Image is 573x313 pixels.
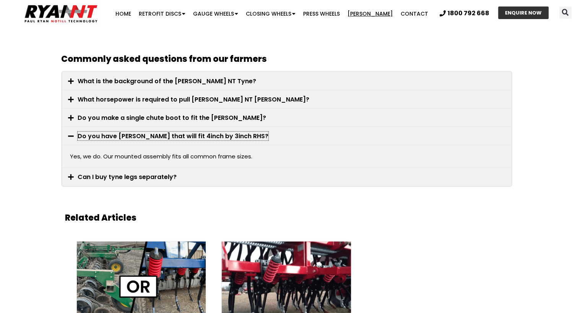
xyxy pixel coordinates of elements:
[111,6,432,21] nav: Menu
[135,6,189,21] a: Retrofit Discs
[505,10,542,15] span: ENQUIRE NOW
[23,2,99,26] img: Ryan NT logo
[62,72,511,90] div: What is the background of the [PERSON_NAME] NT Tyne?
[343,6,396,21] a: [PERSON_NAME]
[498,6,549,19] a: ENQUIRE NOW
[61,55,512,63] h2: Commonly asked questions from our farmers
[242,6,299,21] a: Closing Wheels
[299,6,343,21] a: Press Wheels
[448,10,489,16] span: 1800 792 668
[78,113,266,122] a: Do you make a single chute boot to fit the [PERSON_NAME]?
[62,90,511,108] div: What horsepower is required to pull [PERSON_NAME] NT [PERSON_NAME]?
[65,214,508,222] h2: Related Articles
[78,77,256,86] a: What is the background of the [PERSON_NAME] NT Tyne?
[62,109,511,127] div: Do you make a single chute boot to fit the [PERSON_NAME]?
[78,95,309,104] a: What horsepower is required to pull [PERSON_NAME] NT [PERSON_NAME]?
[111,6,135,21] a: Home
[189,6,242,21] a: Gauge Wheels
[78,173,177,181] a: Can I buy tyne legs separately?
[440,10,489,16] a: 1800 792 668
[559,6,571,19] div: Search
[78,132,268,140] a: Do you have [PERSON_NAME] that will fit 4inch by 3inch RHS?
[62,145,511,168] div: Do you have [PERSON_NAME] that will fit 4inch by 3inch RHS?
[62,168,511,186] div: Can I buy tyne legs separately?
[70,151,503,162] p: Yes, we do. Our mounted assembly fits all common frame sizes.
[396,6,432,21] a: Contact
[62,127,511,145] div: Do you have [PERSON_NAME] that will fit 4inch by 3inch RHS?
